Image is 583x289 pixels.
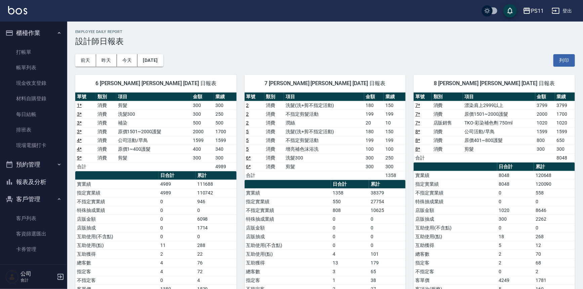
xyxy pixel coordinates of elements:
a: 材料自購登錄 [3,91,65,106]
td: 0 [331,232,369,241]
td: 0 [497,188,534,197]
td: 互助使用(點) [245,250,331,258]
td: 剪髮 [463,145,535,153]
td: 洗髮300 [284,153,364,162]
td: 消費 [264,118,284,127]
a: 5 [246,138,249,143]
a: 5 [246,129,249,134]
td: 300 [364,162,384,171]
td: 76 [196,258,237,267]
td: 消費 [96,118,116,127]
th: 日合計 [331,180,369,189]
td: 原價1501~2000護髮 [463,110,535,118]
td: 2 [497,250,534,258]
td: 0 [159,232,196,241]
td: 1 [331,276,369,285]
td: 400 [191,145,214,153]
th: 業績 [384,93,406,101]
span: 7 [PERSON_NAME] [PERSON_NAME] [DATE] 日報表 [253,80,398,87]
th: 業績 [555,93,575,101]
td: 120648 [534,171,575,180]
td: 70 [534,250,575,258]
td: 180 [364,127,384,136]
td: 不指定剪髮活動 [284,110,364,118]
td: 1700 [555,110,575,118]
td: 2 [534,267,575,276]
td: 38379 [369,188,406,197]
td: 0 [534,223,575,232]
td: 120090 [534,180,575,188]
td: 1358 [331,188,369,197]
a: 每日結帳 [3,107,65,122]
td: 合計 [75,162,96,171]
td: 不指定剪髮活動 [284,136,364,145]
td: 指定實業績 [245,197,331,206]
td: 4989 [159,188,196,197]
td: 合計 [414,153,432,162]
td: 0 [331,241,369,250]
td: 不指定實業績 [414,188,497,197]
table: a dense table [75,93,237,171]
a: 2 [246,103,249,108]
button: save [503,4,517,17]
td: 0 [369,232,406,241]
th: 單號 [245,93,264,101]
span: 6 [PERSON_NAME] [PERSON_NAME] [DATE] 日報表 [83,80,228,87]
td: 4989 [214,162,237,171]
td: 550 [331,197,369,206]
td: 3799 [555,101,575,110]
button: 今天 [117,54,138,67]
td: 不指定客 [75,276,159,285]
td: 2 [159,250,196,258]
td: 剪髮 [284,162,364,171]
td: 72 [196,267,237,276]
td: 300 [214,153,237,162]
td: 65 [369,267,406,276]
td: 8048 [497,180,534,188]
td: 店販抽成 [245,232,331,241]
td: 特殊抽成業績 [414,197,497,206]
td: 10 [384,118,406,127]
a: 2 [246,120,249,125]
td: 1358 [384,171,406,180]
a: 5 [246,146,249,152]
button: 報表及分析 [3,173,65,191]
button: 預約管理 [3,156,65,173]
td: 10625 [369,206,406,215]
td: 店販銷售 [432,118,463,127]
a: 客資篩選匯出 [3,226,65,242]
td: 消費 [96,145,116,153]
td: 剪髮 [116,101,192,110]
td: 洗髮(洗+剪不指定活動) [284,127,364,136]
td: 指定客 [75,267,159,276]
td: 互助獲得 [414,241,497,250]
td: 18 [497,232,534,241]
button: 櫃檯作業 [3,24,65,42]
div: PS11 [531,7,544,15]
td: 4249 [497,276,534,285]
td: 總客數 [414,250,497,258]
a: 2 [246,111,249,117]
td: 199 [364,136,384,145]
td: 22 [196,250,237,258]
td: 1599 [214,136,237,145]
td: 2000 [191,127,214,136]
img: Person [5,270,19,284]
td: 不指定客 [414,267,497,276]
td: 4 [159,258,196,267]
button: [DATE] [137,54,163,67]
a: 排班表 [3,122,65,138]
td: 3 [331,267,369,276]
td: 指定客 [245,276,331,285]
td: 實業績 [245,188,331,197]
td: TKO-彩染補色劑 750ml [463,118,535,127]
td: 340 [214,145,237,153]
td: 0 [196,206,237,215]
span: 8 [PERSON_NAME] [PERSON_NAME] [DATE] 日報表 [422,80,567,87]
td: 原價401~800護髮 [463,136,535,145]
td: 300 [214,101,237,110]
td: 0 [497,223,534,232]
td: 180 [364,101,384,110]
td: 消費 [432,127,463,136]
th: 金額 [364,93,384,101]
